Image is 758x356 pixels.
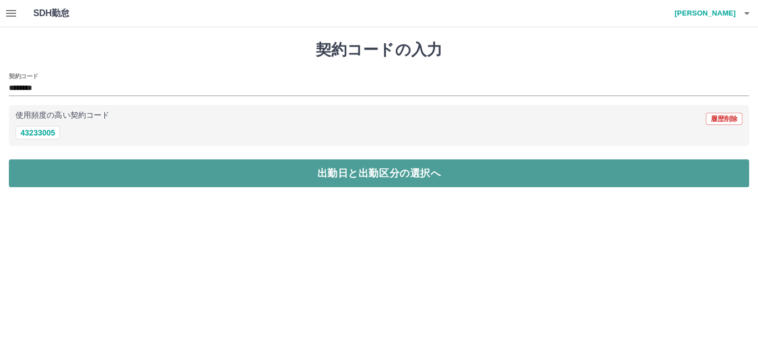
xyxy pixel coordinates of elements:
button: 出勤日と出勤区分の選択へ [9,159,749,187]
button: 履歴削除 [706,113,742,125]
h1: 契約コードの入力 [9,41,749,59]
h2: 契約コード [9,72,38,81]
p: 使用頻度の高い契約コード [16,112,109,119]
button: 43233005 [16,126,60,139]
